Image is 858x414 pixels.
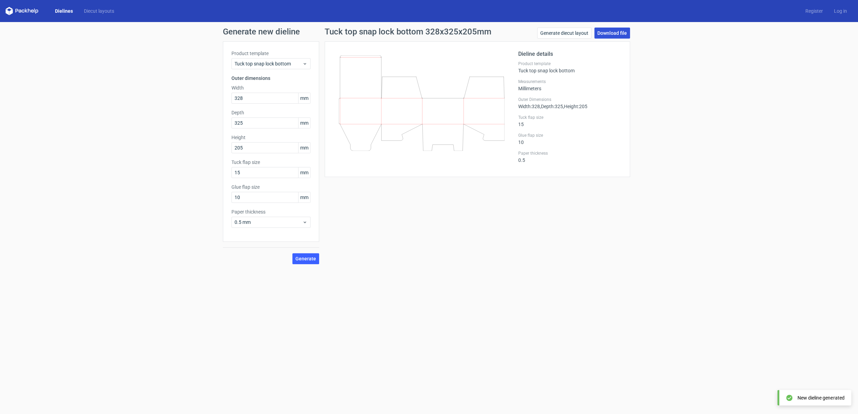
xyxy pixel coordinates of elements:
[231,50,311,57] label: Product template
[231,84,311,91] label: Width
[231,134,311,141] label: Height
[298,118,310,128] span: mm
[518,133,621,138] label: Glue flap size
[518,79,621,84] label: Measurements
[298,192,310,203] span: mm
[235,219,302,226] span: 0.5 mm
[292,253,319,264] button: Generate
[295,256,316,261] span: Generate
[518,115,621,120] label: Tuck flap size
[518,104,540,109] span: Width : 328
[828,8,852,14] a: Log in
[325,28,491,36] h1: Tuck top snap lock bottom 328x325x205mm
[797,394,844,401] div: New dieline generated
[518,79,621,91] div: Millimeters
[518,50,621,58] h2: Dieline details
[231,159,311,166] label: Tuck flap size
[594,28,630,39] a: Download file
[540,104,563,109] span: , Depth : 325
[50,8,78,14] a: Dielines
[518,151,621,163] div: 0.5
[298,143,310,153] span: mm
[231,184,311,190] label: Glue flap size
[518,133,621,145] div: 10
[518,61,621,73] div: Tuck top snap lock bottom
[78,8,120,14] a: Diecut layouts
[235,60,302,67] span: Tuck top snap lock bottom
[518,97,621,102] label: Outer Dimensions
[537,28,591,39] a: Generate diecut layout
[231,208,311,215] label: Paper thickness
[298,167,310,178] span: mm
[518,151,621,156] label: Paper thickness
[518,61,621,66] label: Product template
[298,93,310,103] span: mm
[800,8,828,14] a: Register
[518,115,621,127] div: 15
[223,28,636,36] h1: Generate new dieline
[231,109,311,116] label: Depth
[231,75,311,82] h3: Outer dimensions
[563,104,587,109] span: , Height : 205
